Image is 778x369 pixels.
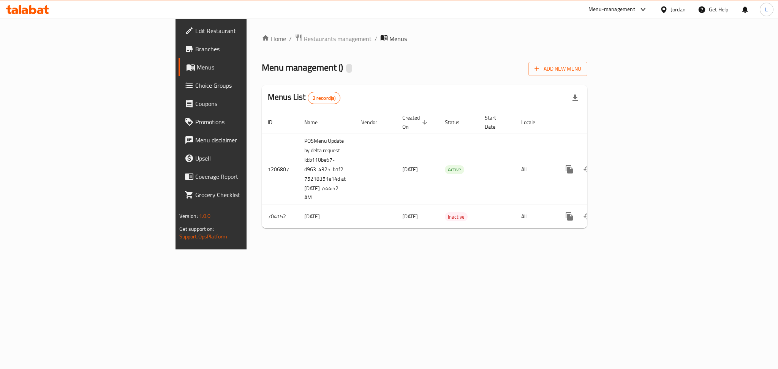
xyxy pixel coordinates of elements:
[179,22,305,40] a: Edit Restaurant
[304,34,372,43] span: Restaurants management
[485,113,506,131] span: Start Date
[179,149,305,167] a: Upsell
[402,164,418,174] span: [DATE]
[195,172,299,181] span: Coverage Report
[445,213,468,221] span: Inactive
[195,117,299,126] span: Promotions
[179,76,305,95] a: Choice Groups
[179,224,214,234] span: Get support on:
[268,91,340,104] h2: Menus List
[566,89,584,107] div: Export file
[195,136,299,145] span: Menu disclaimer
[445,165,464,174] span: Active
[179,131,305,149] a: Menu disclaimer
[295,34,372,44] a: Restaurants management
[179,40,305,58] a: Branches
[195,26,299,35] span: Edit Restaurant
[308,92,341,104] div: Total records count
[195,99,299,108] span: Coupons
[179,113,305,131] a: Promotions
[361,118,387,127] span: Vendor
[195,154,299,163] span: Upsell
[199,211,211,221] span: 1.0.0
[534,64,581,74] span: Add New Menu
[179,232,228,241] a: Support.OpsPlatform
[445,118,470,127] span: Status
[402,211,418,221] span: [DATE]
[521,118,545,127] span: Locale
[298,205,355,228] td: [DATE]
[402,113,430,131] span: Created On
[262,111,639,229] table: enhanced table
[195,44,299,54] span: Branches
[515,205,554,228] td: All
[554,111,639,134] th: Actions
[479,134,515,205] td: -
[195,81,299,90] span: Choice Groups
[179,186,305,204] a: Grocery Checklist
[515,134,554,205] td: All
[445,212,468,221] div: Inactive
[197,63,299,72] span: Menus
[179,58,305,76] a: Menus
[195,190,299,199] span: Grocery Checklist
[298,134,355,205] td: POSMenu Update by delta request Id:b110be67-d963-4325-b1f2-75218351e14d at [DATE] 7:44:52 AM
[268,118,282,127] span: ID
[375,34,377,43] li: /
[588,5,635,14] div: Menu-management
[671,5,686,14] div: Jordan
[579,207,597,225] button: Change Status
[560,160,579,178] button: more
[765,5,768,14] span: L
[304,118,327,127] span: Name
[479,205,515,228] td: -
[579,160,597,178] button: Change Status
[528,62,587,76] button: Add New Menu
[389,34,407,43] span: Menus
[179,95,305,113] a: Coupons
[560,207,579,225] button: more
[179,211,198,221] span: Version:
[308,95,340,102] span: 2 record(s)
[179,167,305,186] a: Coverage Report
[262,34,587,44] nav: breadcrumb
